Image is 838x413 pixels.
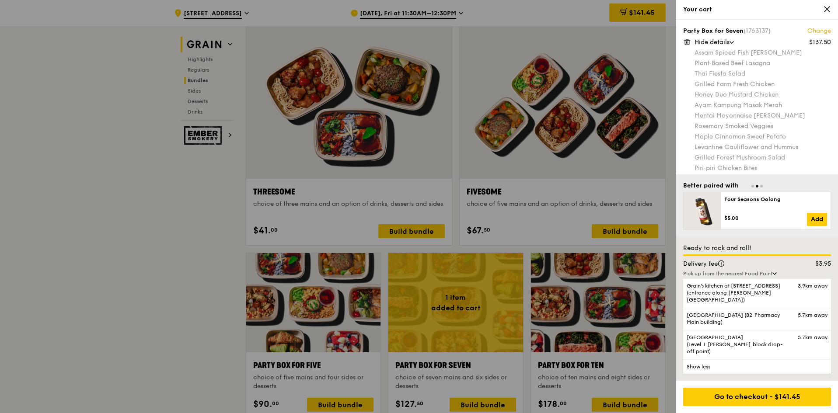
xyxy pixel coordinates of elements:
div: Levantine Cauliflower and Hummus [695,143,831,152]
a: Add [807,213,827,226]
div: Party Box for Seven [683,27,831,35]
span: [GEOGRAPHIC_DATA] (B2 Pharmacy Main building) [687,312,793,326]
div: Rosemary Smoked Veggies [695,122,831,131]
div: Mentai Mayonnaise [PERSON_NAME] [695,111,831,120]
span: Go to slide 1 [751,185,754,187]
div: Your cart [683,5,831,14]
div: $3.95 [797,260,837,268]
div: Maple Cinnamon Sweet Potato [695,132,831,141]
div: Assam Spiced Fish [PERSON_NAME] [695,49,831,57]
div: Honey Duo Mustard Chicken [695,90,831,99]
span: Hide details [695,38,730,46]
span: [GEOGRAPHIC_DATA] (Level 1 [PERSON_NAME] block drop-off point) [687,334,793,355]
div: Piri‑piri Chicken Bites [695,164,831,173]
div: $5.00 [724,215,807,222]
div: Grilled Farm Fresh Chicken [695,80,831,89]
span: Go to slide 3 [760,185,763,187]
div: Go to checkout - $141.45 [683,388,831,406]
a: Show less [683,359,831,374]
span: 3.9km away [798,282,828,289]
div: Delivery fee [678,260,797,268]
span: Grain's kitchen at [STREET_ADDRESS] (entrance along [PERSON_NAME][GEOGRAPHIC_DATA]) [687,282,793,303]
span: 5.7km away [798,334,828,341]
a: Change [807,27,831,35]
span: 5.7km away [798,312,828,319]
div: $137.50 [809,38,831,47]
div: Grilled Forest Mushroom Salad [695,153,831,162]
div: Thai Fiesta Salad [695,69,831,78]
div: Pick up from the nearest Food Point [683,270,831,277]
div: Ayam Kampung Masak Merah [695,101,831,110]
div: Better paired with [683,181,739,190]
div: Plant‑Based Beef Lasagna [695,59,831,68]
span: Go to slide 2 [756,185,758,187]
div: Ready to rock and roll! [683,244,831,253]
div: Four Seasons Oolong [724,196,827,203]
span: (1763137) [744,27,771,35]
